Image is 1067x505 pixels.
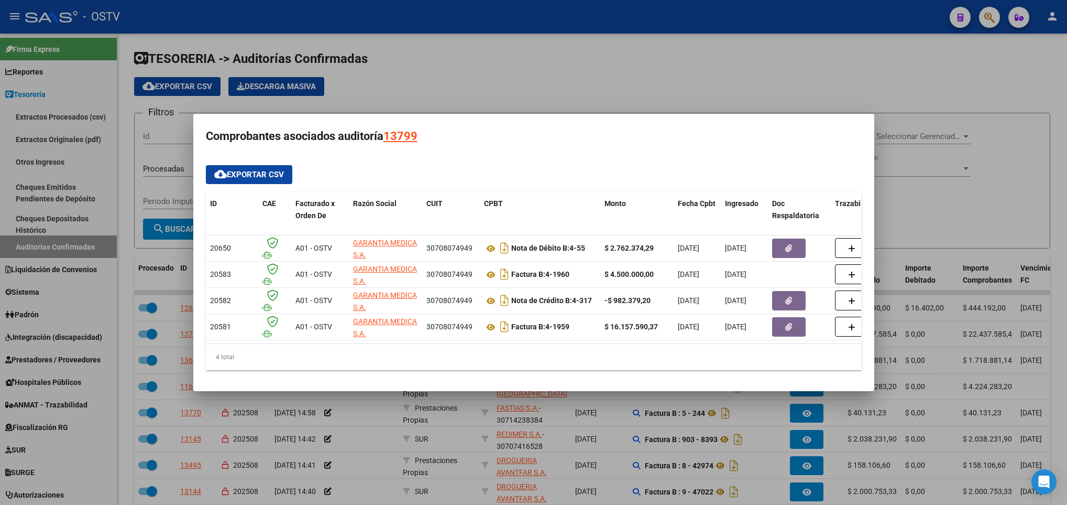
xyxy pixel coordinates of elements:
span: CAE [262,199,276,208]
datatable-header-cell: Fecha Cpbt [674,192,721,239]
div: 20581 [210,321,254,333]
span: Exportar CSV [214,170,284,179]
span: Doc Respaldatoria [772,199,819,220]
datatable-header-cell: CUIT [422,192,480,239]
div: 4 total [206,344,862,370]
span: Factura B: [511,323,545,331]
div: Open Intercom Messenger [1031,469,1057,495]
datatable-header-cell: CAE [258,192,291,239]
span: [DATE] [725,270,746,278]
span: [DATE] [725,244,746,252]
span: Facturado x Orden De [295,199,335,220]
datatable-header-cell: ID [206,192,258,239]
i: Descargar documento [498,292,511,309]
strong: $ 2.762.374,29 [604,244,654,252]
span: Factura B: [511,271,545,279]
span: [DATE] [725,296,746,305]
strong: 4-55 [511,244,585,253]
span: GARANTIA MEDICA S.A. [353,291,417,311]
strong: $ 4.500.000,00 [604,270,654,278]
strong: 4-1959 [511,323,569,331]
span: [DATE] [725,323,746,331]
datatable-header-cell: CPBT [480,192,600,239]
span: Nota de Crédito B: [511,297,572,305]
button: Exportar CSV [206,165,292,184]
span: Trazabilidad [835,199,877,208]
i: Descargar documento [498,240,511,256]
span: [DATE] [678,296,699,305]
datatable-header-cell: Monto [600,192,674,239]
span: A01 - OSTV [295,270,332,278]
div: 13799 [383,126,417,146]
span: A01 - OSTV [295,244,332,252]
span: 30708074949 [426,244,472,252]
div: 20582 [210,295,254,307]
strong: 4-1960 [511,271,569,279]
span: GARANTIA MEDICA S.A. [353,265,417,285]
strong: 4-317 [511,297,592,305]
span: Razón Social [353,199,397,208]
span: CUIT [426,199,443,208]
span: GARANTIA MEDICA S.A. [353,317,417,338]
strong: $ 16.157.590,37 [604,323,658,331]
h3: Comprobantes asociados auditoría [206,126,862,146]
div: 20650 [210,242,254,254]
i: Descargar documento [498,266,511,283]
span: Fecha Cpbt [678,199,716,208]
mat-icon: cloud_download [214,168,227,180]
i: Descargar documento [498,318,511,335]
datatable-header-cell: Facturado x Orden De [291,192,349,239]
div: 20583 [210,268,254,281]
strong: -$ 982.379,20 [604,296,651,305]
datatable-header-cell: Trazabilidad [831,192,894,239]
datatable-header-cell: Doc Respaldatoria [768,192,831,239]
span: Monto [604,199,626,208]
span: 30708074949 [426,270,472,278]
span: ID [210,199,217,208]
span: CPBT [484,199,503,208]
span: Nota de Débito B: [511,244,569,253]
datatable-header-cell: Ingresado [721,192,768,239]
datatable-header-cell: Razón Social [349,192,422,239]
span: A01 - OSTV [295,323,332,331]
span: Ingresado [725,199,758,208]
span: [DATE] [678,323,699,331]
span: A01 - OSTV [295,296,332,305]
span: [DATE] [678,244,699,252]
span: GARANTIA MEDICA S.A. [353,239,417,259]
span: 30708074949 [426,323,472,331]
span: 30708074949 [426,296,472,305]
span: [DATE] [678,270,699,278]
